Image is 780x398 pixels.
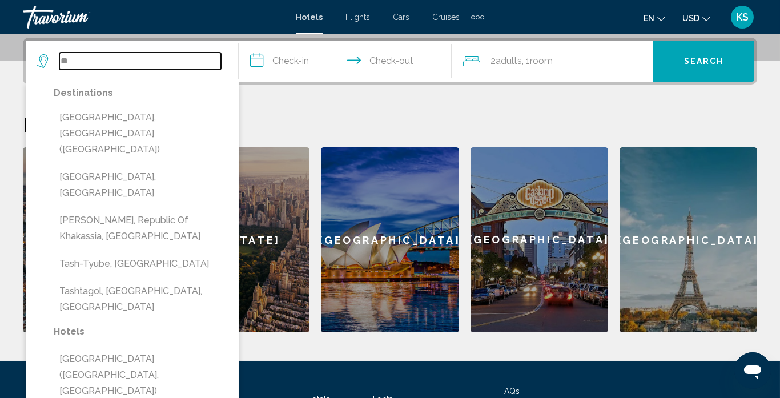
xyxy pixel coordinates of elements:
[471,147,608,332] a: [GEOGRAPHIC_DATA]
[500,387,520,396] a: FAQs
[345,13,370,22] a: Flights
[23,113,757,136] h2: Featured Destinations
[54,107,227,160] button: [GEOGRAPHIC_DATA], [GEOGRAPHIC_DATA] ([GEOGRAPHIC_DATA])
[490,53,522,69] span: 2
[736,11,749,23] span: KS
[432,13,460,22] a: Cruises
[727,5,757,29] button: User Menu
[452,41,653,82] button: Travelers: 2 adults, 0 children
[23,147,160,332] a: [GEOGRAPHIC_DATA]
[734,352,771,389] iframe: Кнопка запуска окна обмена сообщениями
[684,57,724,66] span: Search
[471,8,484,26] button: Extra navigation items
[54,324,227,340] p: Hotels
[522,53,553,69] span: , 1
[644,14,654,23] span: en
[682,14,699,23] span: USD
[296,13,323,22] a: Hotels
[653,41,754,82] button: Search
[54,166,227,204] button: [GEOGRAPHIC_DATA], [GEOGRAPHIC_DATA]
[321,147,459,332] a: [GEOGRAPHIC_DATA]
[23,6,284,29] a: Travorium
[54,210,227,247] button: [PERSON_NAME], Republic Of Khakassia, [GEOGRAPHIC_DATA]
[54,85,227,101] p: Destinations
[54,253,227,275] button: Tash-Tyube, [GEOGRAPHIC_DATA]
[239,41,452,82] button: Check in and out dates
[682,10,710,26] button: Change currency
[644,10,665,26] button: Change language
[393,13,409,22] a: Cars
[496,55,522,66] span: Adults
[620,147,757,332] a: [GEOGRAPHIC_DATA]
[54,280,227,318] button: Tashtagol, [GEOGRAPHIC_DATA], [GEOGRAPHIC_DATA]
[26,41,754,82] div: Search widget
[172,147,309,332] a: [US_STATE]
[530,55,553,66] span: Room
